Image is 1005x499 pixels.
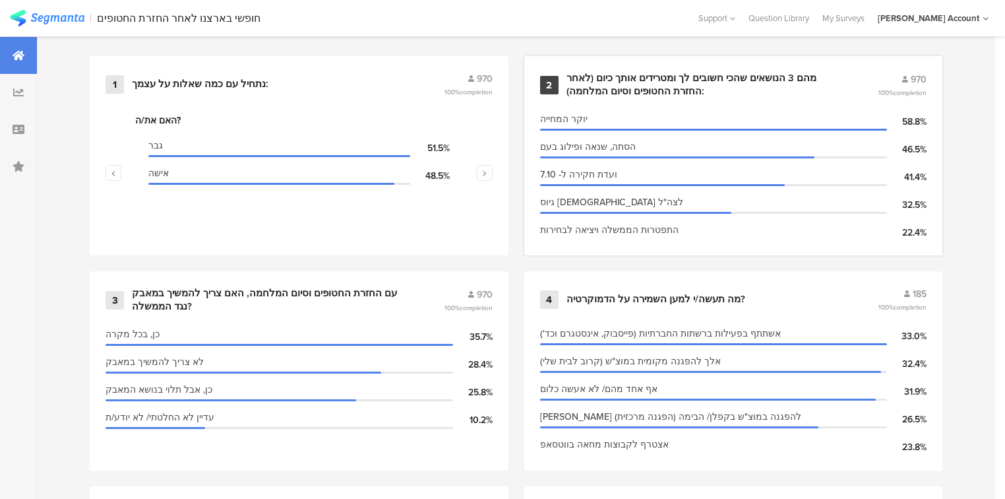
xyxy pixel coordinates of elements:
span: אשתתף בפעילות ברשתות החברתיות (פייסבוק, אינסטגרם וכד') [540,327,781,341]
span: 100% [444,87,493,97]
span: completion [460,87,493,97]
div: 35.7% [453,330,493,344]
span: לא צריך להמשיך במאבק [106,355,204,369]
span: 100% [878,302,927,312]
a: Question Library [742,12,816,24]
span: 970 [911,73,927,86]
div: 25.8% [453,385,493,399]
div: 3 [106,291,124,310]
div: האם את/ה? [135,114,463,127]
span: יוקר המחייה [540,112,588,126]
div: 22.4% [887,226,927,240]
a: My Surveys [816,12,871,24]
div: 46.5% [887,143,927,156]
div: 51.5% [410,141,450,155]
span: ועדת חקירה ל- 7.10 [540,168,617,182]
span: אישה [148,166,169,180]
div: 23.8% [887,440,927,454]
span: completion [460,303,493,313]
span: גבר [148,139,163,152]
span: התפטרות הממשלה ויציאה לבחירות [540,223,679,237]
div: 41.4% [887,170,927,184]
span: כן, בכל מקרה [106,327,160,341]
span: completion [894,302,927,312]
div: 32.4% [887,357,927,371]
div: 4 [540,290,559,309]
div: 26.5% [887,413,927,426]
span: completion [894,88,927,98]
span: 100% [444,303,493,313]
span: [PERSON_NAME] להפגנה במוצ"ש בקפלן/ הבימה (הפגנה מרכזית) [540,410,801,424]
div: 48.5% [410,169,450,183]
span: גיוס [DEMOGRAPHIC_DATA] לצה"ל [540,195,683,209]
span: אף אחד מהם/ לא אעשה כלום [540,382,657,396]
span: הסתה, שנאה ופילוג בעם [540,140,636,154]
div: | [90,11,92,26]
span: אלך להפגנה מקומית במוצ"ש (קרוב לבית שלי) [540,354,721,368]
div: 28.4% [453,358,493,372]
span: כן, אבל תלוי בנושא המאבק [106,383,212,397]
div: 2 [540,76,559,94]
span: 100% [878,88,927,98]
div: מהם 3 הנושאים שהכי חשובים לך ומטרידים אותך כיום (לאחר החזרת החטופים וסיום המלחמה): [566,72,847,98]
img: segmanta logo [10,10,84,26]
span: 970 [477,288,493,302]
span: 970 [477,72,493,86]
div: Support [698,8,735,28]
div: חופשי בארצנו לאחר החזרת החטופים [97,12,260,24]
div: 33.0% [887,329,927,343]
div: מה תעשה/י למען השמירה על הדמוקרטיה? [566,293,745,306]
span: 185 [913,287,927,301]
span: עדיין לא החלטתי/ לא יודע/ת [106,411,214,424]
div: [PERSON_NAME] Account [878,12,979,24]
div: 10.2% [453,413,493,427]
div: נתחיל עם כמה שאלות על עצמך: [132,78,268,91]
div: עם החזרת החטופים וסיום המלחמה, האם צריך להמשיך במאבק נגד הממשלה? [132,287,412,313]
div: 32.5% [887,198,927,212]
div: 1 [106,75,124,94]
span: אצטרף לקבוצות מחאה בווטסאפ [540,438,669,451]
div: 58.8% [887,115,927,129]
div: 31.9% [887,385,927,399]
